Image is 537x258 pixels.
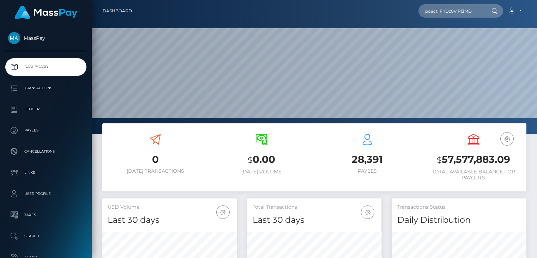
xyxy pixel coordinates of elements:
[14,6,77,19] img: MassPay Logo
[103,4,132,18] a: Dashboard
[8,62,84,72] p: Dashboard
[418,4,485,18] input: Search...
[5,58,86,76] a: Dashboard
[426,169,521,181] h6: Total Available Balance for Payouts
[8,231,84,241] p: Search
[5,79,86,97] a: Transactions
[426,153,521,167] h3: 57,577,883.09
[397,214,521,226] h4: Daily Distribution
[5,185,86,203] a: User Profile
[437,155,442,165] small: $
[5,143,86,160] a: Cancellations
[8,104,84,115] p: Ledger
[8,146,84,157] p: Cancellations
[8,83,84,93] p: Transactions
[5,122,86,139] a: Payees
[8,167,84,178] p: Links
[8,125,84,136] p: Payees
[214,169,309,175] h6: [DATE] Volume
[5,35,86,41] span: MassPay
[5,100,86,118] a: Ledger
[5,164,86,182] a: Links
[108,153,203,166] h3: 0
[5,206,86,224] a: Taxes
[248,155,253,165] small: $
[397,204,521,211] h5: Transactions Status
[253,204,376,211] h5: Total Transactions
[253,214,376,226] h4: Last 30 days
[8,189,84,199] p: User Profile
[320,168,415,174] h6: Payees
[108,168,203,174] h6: [DATE] Transactions
[8,32,20,44] img: MassPay
[5,227,86,245] a: Search
[320,153,415,166] h3: 28,391
[214,153,309,167] h3: 0.00
[108,204,231,211] h5: USD Volume
[8,210,84,220] p: Taxes
[108,214,231,226] h4: Last 30 days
